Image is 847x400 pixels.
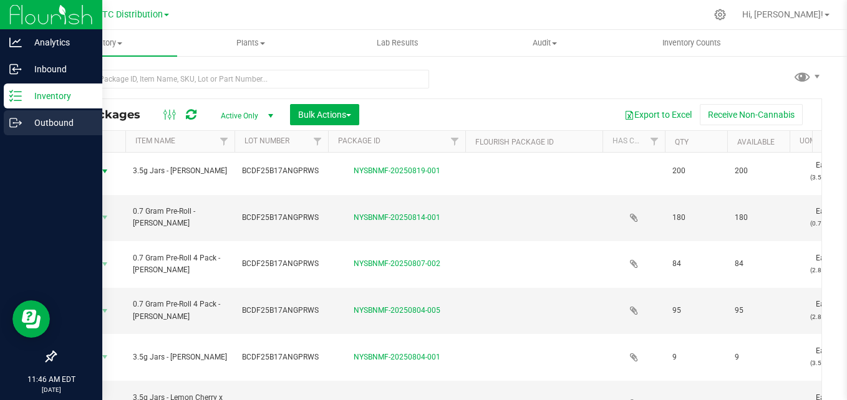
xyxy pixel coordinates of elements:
div: Manage settings [712,9,728,21]
span: 0.7 Gram Pre-Roll - [PERSON_NAME] [133,206,227,229]
span: 200 [672,165,720,177]
span: Inventory Counts [646,37,738,49]
a: Available [737,138,775,146]
span: Lab Results [360,37,435,49]
span: 9 [735,351,782,363]
span: 84 [735,258,782,270]
span: BCDF25B17ANGPRWS [242,351,321,363]
span: 180 [672,212,720,224]
a: Plants [177,30,324,56]
span: 95 [735,305,782,317]
a: Audit [471,30,618,56]
a: Filter [307,131,328,152]
p: Outbound [22,115,97,130]
a: NYSBNMF-20250807-002 [354,259,440,268]
span: select [97,163,113,180]
a: Filter [644,131,665,152]
a: NYSBNMF-20250804-001 [354,353,440,361]
span: 200 [735,165,782,177]
inline-svg: Inventory [9,90,22,102]
span: 9 [672,351,720,363]
th: Has COA [603,131,665,153]
span: 84 [672,258,720,270]
span: Audit [472,37,617,49]
p: Inventory [22,88,97,103]
button: Receive Non-Cannabis [700,104,803,125]
span: BCDF25B17ANGPRWS [242,212,321,224]
button: Export to Excel [616,104,700,125]
a: Filter [445,131,465,152]
a: NYSBNMF-20250804-005 [354,306,440,315]
a: Package ID [338,136,380,145]
a: Lot Number [244,136,289,145]
a: NYSBNMF-20250814-001 [354,213,440,222]
span: Inventory [30,37,177,49]
span: 0.7 Gram Pre-Roll 4 Pack - [PERSON_NAME] [133,252,227,276]
span: select [97,302,113,320]
a: Flourish Package ID [475,138,554,146]
a: Lab Results [324,30,472,56]
span: SBCTC Distribution [85,9,163,20]
a: Qty [675,138,689,146]
inline-svg: Outbound [9,117,22,129]
span: 3.5g Jars - [PERSON_NAME] [133,165,227,177]
span: 0.7 Gram Pre-Roll 4 Pack - [PERSON_NAME] [133,298,227,322]
span: BCDF25B17ANGPRWS [242,305,321,317]
input: Search Package ID, Item Name, SKU, Lot or Part Number... [55,70,429,88]
span: 180 [735,212,782,224]
p: Analytics [22,35,97,50]
span: 95 [672,305,720,317]
span: 3.5g Jars - [PERSON_NAME] [133,351,227,363]
inline-svg: Analytics [9,36,22,49]
span: Hi, [PERSON_NAME]! [742,9,823,19]
p: 11:46 AM EDT [6,374,97,385]
span: select [97,348,113,366]
span: BCDF25B17ANGPRWS [242,165,321,177]
p: [DATE] [6,385,97,394]
span: Plants [178,37,324,49]
p: Inbound [22,62,97,77]
a: Inventory [30,30,177,56]
a: Item Name [135,136,175,145]
button: Bulk Actions [290,104,359,125]
a: UOM [800,136,816,145]
a: NYSBNMF-20250819-001 [354,166,440,175]
span: Bulk Actions [298,110,351,120]
inline-svg: Inbound [9,63,22,75]
span: All Packages [65,108,153,121]
span: select [97,209,113,226]
a: Filter [214,131,235,152]
a: Inventory Counts [618,30,765,56]
span: select [97,255,113,273]
span: BCDF25B17ANGPRWS [242,258,321,270]
iframe: Resource center [12,300,50,338]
